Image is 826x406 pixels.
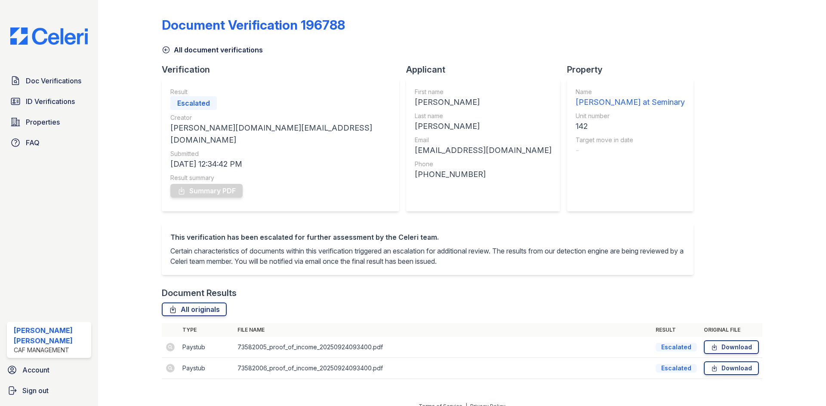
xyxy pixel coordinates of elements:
a: ID Verifications [7,93,91,110]
a: Doc Verifications [7,72,91,89]
span: Doc Verifications [26,76,81,86]
div: Escalated [656,364,697,372]
div: Submitted [170,150,391,158]
a: FAQ [7,134,91,151]
td: 73582006_proof_of_income_20250924093400.pdf [234,358,652,379]
a: Sign out [3,382,95,399]
div: Unit number [576,112,685,120]
div: [PHONE_NUMBER] [415,168,552,180]
div: Escalated [170,96,217,110]
div: This verification has been escalated for further assessment by the Celeri team. [170,232,685,242]
a: All originals [162,302,227,316]
div: [PERSON_NAME] [PERSON_NAME] [14,325,88,346]
th: File name [234,323,652,337]
span: ID Verifications [26,96,75,107]
div: Applicant [406,64,567,76]
a: Name [PERSON_NAME] at Seminary [576,88,685,108]
div: [PERSON_NAME] at Seminary [576,96,685,108]
img: CE_Logo_Blue-a8612792a0a2168367f1c8372b55b34899dd931a85d93a1a3d3e32e68fde9ad4.png [3,27,95,45]
div: Name [576,88,685,96]
span: Properties [26,117,60,127]
td: Paystub [179,358,234,379]
span: Account [22,365,49,375]
div: [EMAIL_ADDRESS][DOMAIN_NAME] [415,144,552,156]
div: [PERSON_NAME][DOMAIN_NAME][EMAIL_ADDRESS][DOMAIN_NAME] [170,122,391,146]
a: All document verifications [162,45,263,55]
div: 142 [576,120,685,132]
div: [DATE] 12:34:42 PM [170,158,391,170]
div: Document Verification 196788 [162,17,345,33]
a: Download [704,340,759,354]
div: Last name [415,112,552,120]
div: Result [170,88,391,96]
div: [PERSON_NAME] [415,120,552,132]
td: 73582005_proof_of_income_20250924093400.pdf [234,337,652,358]
div: Target move in date [576,136,685,144]
th: Type [179,323,234,337]
td: Paystub [179,337,234,358]
div: Escalated [656,343,697,351]
div: First name [415,88,552,96]
a: Download [704,361,759,375]
div: Document Results [162,287,237,299]
div: [PERSON_NAME] [415,96,552,108]
div: Email [415,136,552,144]
th: Original file [700,323,762,337]
span: Sign out [22,385,49,396]
a: Account [3,361,95,379]
a: Properties [7,113,91,131]
span: FAQ [26,137,40,148]
p: Certain characteristics of documents within this verification triggered an escalation for additio... [170,246,685,266]
div: Property [567,64,700,76]
div: Verification [162,64,406,76]
div: - [576,144,685,156]
div: CAF Management [14,346,88,354]
th: Result [652,323,700,337]
div: Creator [170,113,391,122]
div: Result summary [170,174,391,182]
div: Phone [415,160,552,168]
